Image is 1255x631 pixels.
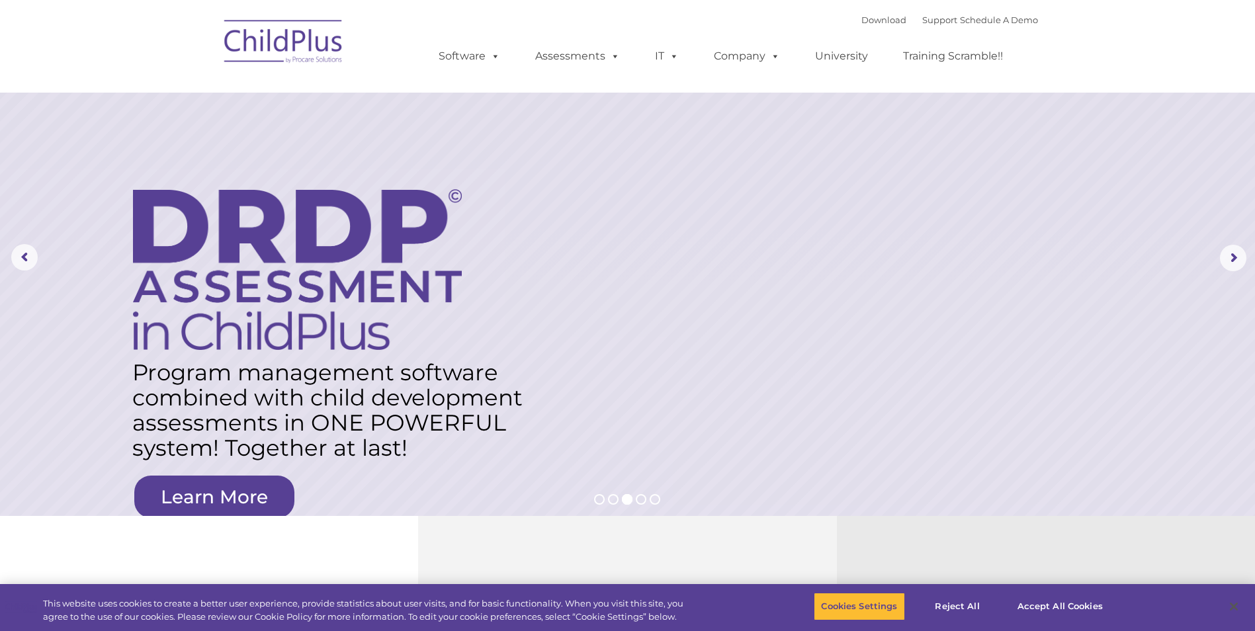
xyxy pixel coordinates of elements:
[134,476,294,518] a: Learn More
[132,360,534,460] rs-layer: Program management software combined with child development assessments in ONE POWERFUL system! T...
[133,189,462,350] img: DRDP Assessment in ChildPlus
[922,15,957,25] a: Support
[43,597,690,623] div: This website uses cookies to create a better user experience, provide statistics about user visit...
[184,87,224,97] span: Last name
[218,11,350,77] img: ChildPlus by Procare Solutions
[861,15,906,25] a: Download
[890,43,1016,69] a: Training Scramble!!
[814,593,904,620] button: Cookies Settings
[960,15,1038,25] a: Schedule A Demo
[522,43,633,69] a: Assessments
[916,593,999,620] button: Reject All
[425,43,513,69] a: Software
[701,43,793,69] a: Company
[861,15,1038,25] font: |
[802,43,881,69] a: University
[1010,593,1110,620] button: Accept All Cookies
[642,43,692,69] a: IT
[1219,592,1248,621] button: Close
[184,142,240,151] span: Phone number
